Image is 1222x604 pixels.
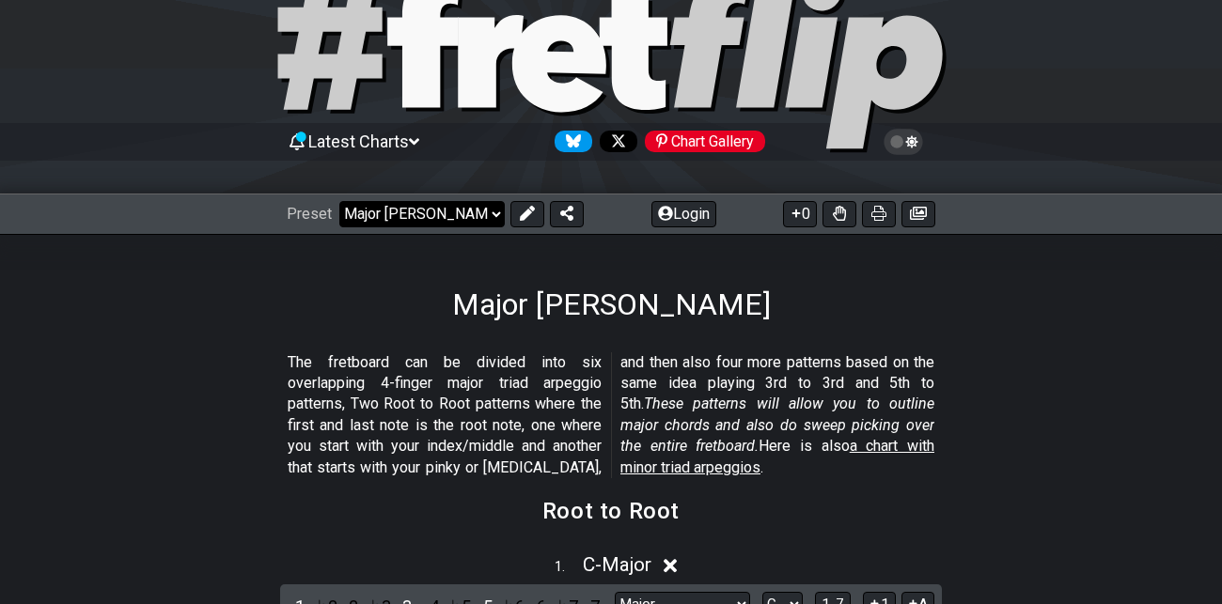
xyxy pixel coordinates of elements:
[550,201,584,227] button: Share Preset
[308,132,409,151] span: Latest Charts
[620,437,934,475] span: a chart with minor triad arpeggios
[452,287,771,322] h1: Major [PERSON_NAME]
[893,133,915,150] span: Toggle light / dark theme
[510,201,544,227] button: Edit Preset
[783,201,817,227] button: 0
[637,131,765,152] a: #fretflip at Pinterest
[555,557,583,578] span: 1 .
[862,201,896,227] button: Print
[288,352,934,478] p: The fretboard can be divided into six overlapping 4-finger major triad arpeggio patterns, Two Roo...
[287,205,332,223] span: Preset
[592,131,637,152] a: Follow #fretflip at X
[651,201,716,227] button: Login
[583,553,651,576] span: C - Major
[645,131,765,152] div: Chart Gallery
[822,201,856,227] button: Toggle Dexterity for all fretkits
[542,501,680,521] h2: Root to Root
[901,201,935,227] button: Create image
[339,201,505,227] select: Preset
[547,131,592,152] a: Follow #fretflip at Bluesky
[620,395,934,455] em: These patterns will allow you to outline major chords and also do sweep picking over the entire f...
